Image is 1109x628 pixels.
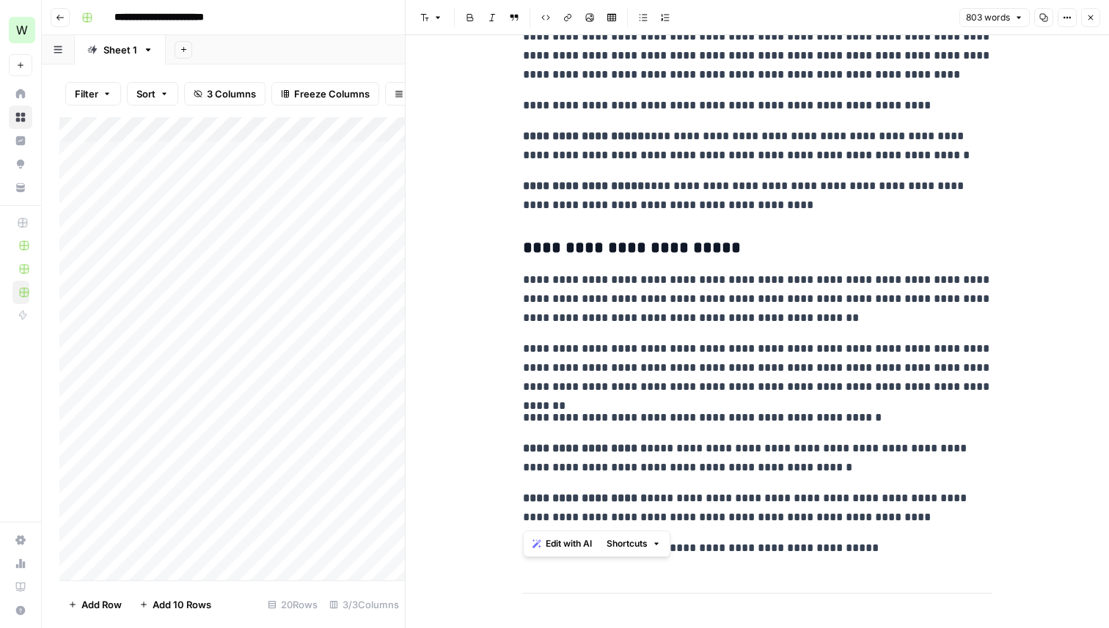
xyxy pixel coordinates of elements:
a: Opportunities [9,152,32,176]
button: 3 Columns [184,82,266,106]
button: Add 10 Rows [131,593,220,616]
button: 803 words [959,8,1030,27]
button: Workspace: Workspace1 [9,12,32,48]
a: Home [9,82,32,106]
span: Add Row [81,597,122,612]
span: Shortcuts [607,537,648,550]
span: 803 words [966,11,1010,24]
span: Edit with AI [546,537,592,550]
a: Sheet 1 [75,35,166,64]
button: Sort [127,82,178,106]
span: Sort [136,86,155,101]
button: Help + Support [9,599,32,622]
div: 3/3 Columns [323,593,405,616]
span: 3 Columns [207,86,256,101]
button: Add Row [59,593,131,616]
a: Browse [9,106,32,129]
a: Insights [9,129,32,152]
div: Sheet 1 [103,43,137,57]
a: Your Data [9,176,32,199]
span: Add 10 Rows [153,597,211,612]
div: 20 Rows [262,593,323,616]
span: W [16,21,28,39]
span: Filter [75,86,98,101]
a: Usage [9,552,32,575]
button: Shortcuts [601,534,667,553]
span: Freeze Columns [294,86,370,101]
a: Settings [9,528,32,552]
a: Learning Hub [9,575,32,599]
button: Filter [65,82,121,106]
button: Edit with AI [527,534,598,553]
button: Freeze Columns [271,82,379,106]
